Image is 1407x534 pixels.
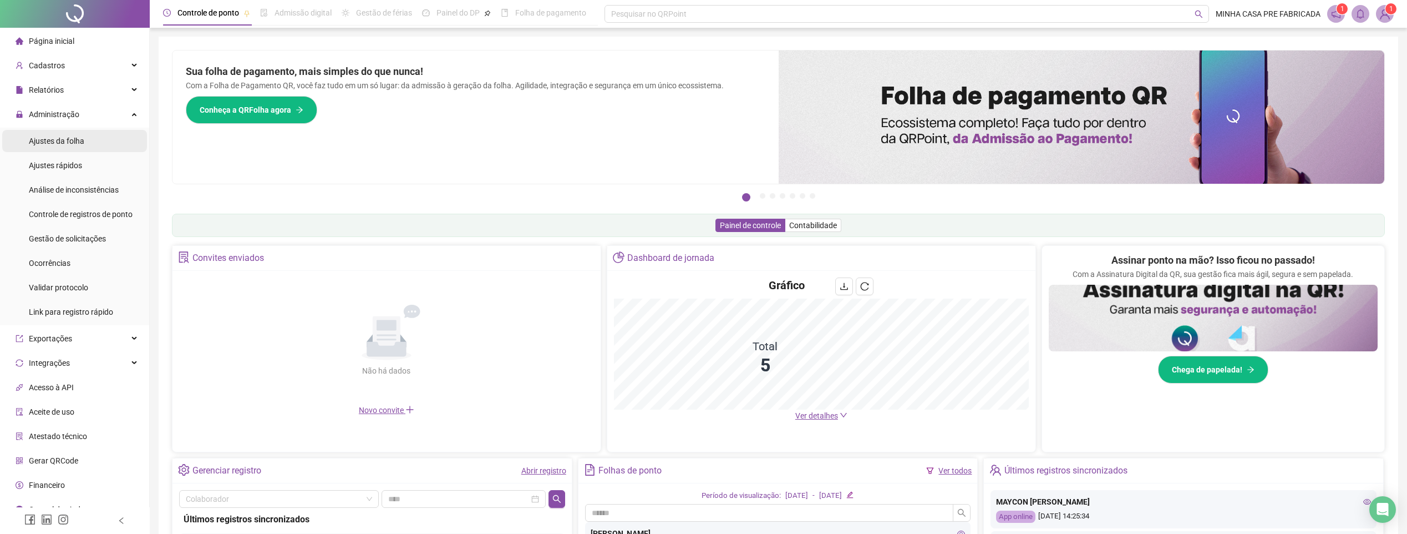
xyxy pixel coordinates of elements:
[812,490,815,502] div: -
[118,517,125,525] span: left
[29,85,64,94] span: Relatórios
[29,383,74,392] span: Acesso à API
[1049,285,1378,351] img: banner%2F02c71560-61a6-44d4-94b9-c8ab97240462.png
[16,37,23,45] span: home
[29,505,85,514] span: Central de ajuda
[29,481,65,490] span: Financeiro
[613,251,624,263] span: pie-chart
[779,51,1385,184] img: banner%2F8d14a306-6205-4263-8e5b-06e9a85ad873.png
[598,461,662,480] div: Folhas de ponto
[336,365,438,377] div: Não há dados
[1369,496,1396,523] div: Open Intercom Messenger
[702,490,781,502] div: Período de visualização:
[795,411,847,420] a: Ver detalhes down
[780,193,785,199] button: 4
[29,234,106,243] span: Gestão de solicitações
[1158,356,1268,384] button: Chega de papelada!
[770,193,775,199] button: 3
[1376,6,1393,22] img: 83222
[1247,366,1254,374] span: arrow-right
[769,278,805,293] h4: Gráfico
[800,193,805,199] button: 6
[29,407,74,416] span: Aceite de uso
[41,514,52,525] span: linkedin
[840,411,847,419] span: down
[957,508,966,517] span: search
[184,512,561,526] div: Últimos registros sincronizados
[1216,8,1320,20] span: MINHA CASA PRE FABRICADA
[521,466,566,475] a: Abrir registro
[996,496,1371,508] div: MAYCON [PERSON_NAME]
[1385,3,1396,14] sup: Atualize o seu contato no menu Meus Dados
[790,193,795,199] button: 5
[29,334,72,343] span: Exportações
[29,210,133,219] span: Controle de registros de ponto
[860,282,869,291] span: reload
[186,96,317,124] button: Conheça a QRFolha agora
[178,251,190,263] span: solution
[29,283,88,292] span: Validar protocolo
[356,8,412,17] span: Gestão de férias
[29,308,113,316] span: Link para registro rápido
[1389,5,1393,13] span: 1
[760,193,765,199] button: 2
[16,110,23,118] span: lock
[742,193,750,201] button: 1
[16,384,23,391] span: api
[16,359,23,367] span: sync
[16,506,23,513] span: info-circle
[186,79,765,92] p: Com a Folha de Pagamento QR, você faz tudo em um só lugar: da admissão à geração da folha. Agilid...
[296,106,303,114] span: arrow-right
[1331,9,1341,19] span: notification
[275,8,332,17] span: Admissão digital
[260,9,268,17] span: file-done
[192,461,261,480] div: Gerenciar registro
[243,10,250,17] span: pushpin
[422,9,430,17] span: dashboard
[926,467,934,475] span: filter
[1073,268,1353,280] p: Com a Assinatura Digital da QR, sua gestão fica mais ágil, segura e sem papelada.
[1172,364,1242,376] span: Chega de papelada!
[178,464,190,476] span: setting
[29,61,65,70] span: Cadastros
[29,37,74,46] span: Página inicial
[16,457,23,465] span: qrcode
[501,9,509,17] span: book
[29,456,78,465] span: Gerar QRCode
[342,9,349,17] span: sun
[810,193,815,199] button: 7
[177,8,239,17] span: Controle de ponto
[16,432,23,440] span: solution
[16,86,23,94] span: file
[186,64,765,79] h2: Sua folha de pagamento, mais simples do que nunca!
[795,411,838,420] span: Ver detalhes
[29,110,79,119] span: Administração
[720,221,781,230] span: Painel de controle
[16,62,23,69] span: user-add
[996,511,1035,523] div: App online
[29,259,70,268] span: Ocorrências
[29,137,84,145] span: Ajustes da folha
[789,221,837,230] span: Contabilidade
[1363,498,1371,506] span: eye
[436,8,480,17] span: Painel do DP
[359,406,414,415] span: Novo convite
[584,464,596,476] span: file-text
[840,282,849,291] span: download
[16,335,23,342] span: export
[405,405,414,414] span: plus
[1111,253,1315,268] h2: Assinar ponto na mão? Isso ficou no passado!
[192,249,264,268] div: Convites enviados
[996,511,1371,523] div: [DATE] 14:25:34
[846,491,854,498] span: edit
[1340,5,1344,13] span: 1
[29,432,87,441] span: Atestado técnico
[1195,10,1203,18] span: search
[484,10,491,17] span: pushpin
[24,514,35,525] span: facebook
[163,9,171,17] span: clock-circle
[989,464,1001,476] span: team
[627,249,714,268] div: Dashboard de jornada
[938,466,972,475] a: Ver todos
[785,490,808,502] div: [DATE]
